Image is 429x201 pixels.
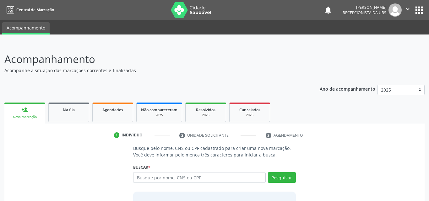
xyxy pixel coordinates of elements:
button: Pesquisar [268,172,296,183]
span: Central de Marcação [16,7,54,13]
button:  [402,3,414,17]
span: Não compareceram [141,107,177,113]
p: Busque pelo nome, CNS ou CPF cadastrado para criar uma nova marcação. Você deve informar pelo men... [133,145,296,158]
a: Acompanhamento [2,22,50,34]
label: Buscar [133,162,150,172]
div: 1 [114,132,120,138]
button: apps [414,5,425,16]
span: Recepcionista da UBS [343,10,386,15]
img: img [388,3,402,17]
button: notifications [324,6,333,14]
i:  [404,6,411,13]
span: Resolvidos [196,107,215,113]
div: Indivíduo [122,132,143,138]
p: Ano de acompanhamento [320,85,375,93]
input: Busque por nome, CNS ou CPF [133,172,266,183]
a: Central de Marcação [4,5,54,15]
div: Nova marcação [9,115,41,119]
div: 2025 [141,113,177,118]
span: Cancelados [239,107,260,113]
div: 2025 [234,113,265,118]
p: Acompanhamento [4,51,299,67]
p: Acompanhe a situação das marcações correntes e finalizadas [4,67,299,74]
div: person_add [21,106,28,113]
div: [PERSON_NAME] [343,5,386,10]
span: Na fila [63,107,75,113]
div: 2025 [190,113,221,118]
span: Agendados [102,107,123,113]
